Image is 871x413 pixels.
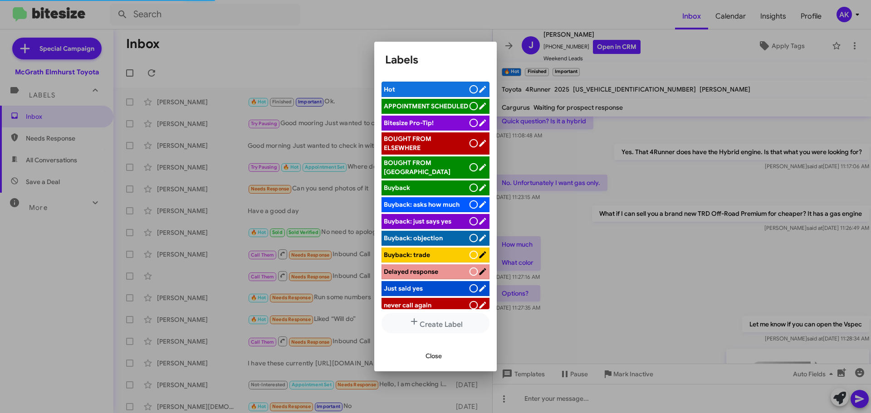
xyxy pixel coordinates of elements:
span: Buyback: trade [384,251,430,259]
span: Just said yes [384,284,423,292]
span: Delayed response [384,267,438,276]
span: Bitesize Pro-Tip! [384,119,434,127]
span: Hot [384,85,395,93]
span: BOUGHT FROM ELSEWHERE [384,135,431,152]
span: Close [426,348,442,364]
button: Close [418,348,449,364]
span: Buyback: just says yes [384,217,451,225]
span: Buyback: asks how much [384,200,460,209]
h1: Labels [385,53,486,67]
button: Create Label [382,313,489,333]
span: Buyback: objection [384,234,443,242]
span: APPOINTMENT SCHEDULED [384,102,468,110]
span: Buyback [384,184,410,192]
span: BOUGHT FROM [GEOGRAPHIC_DATA] [384,159,450,176]
span: never call again [384,301,431,309]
